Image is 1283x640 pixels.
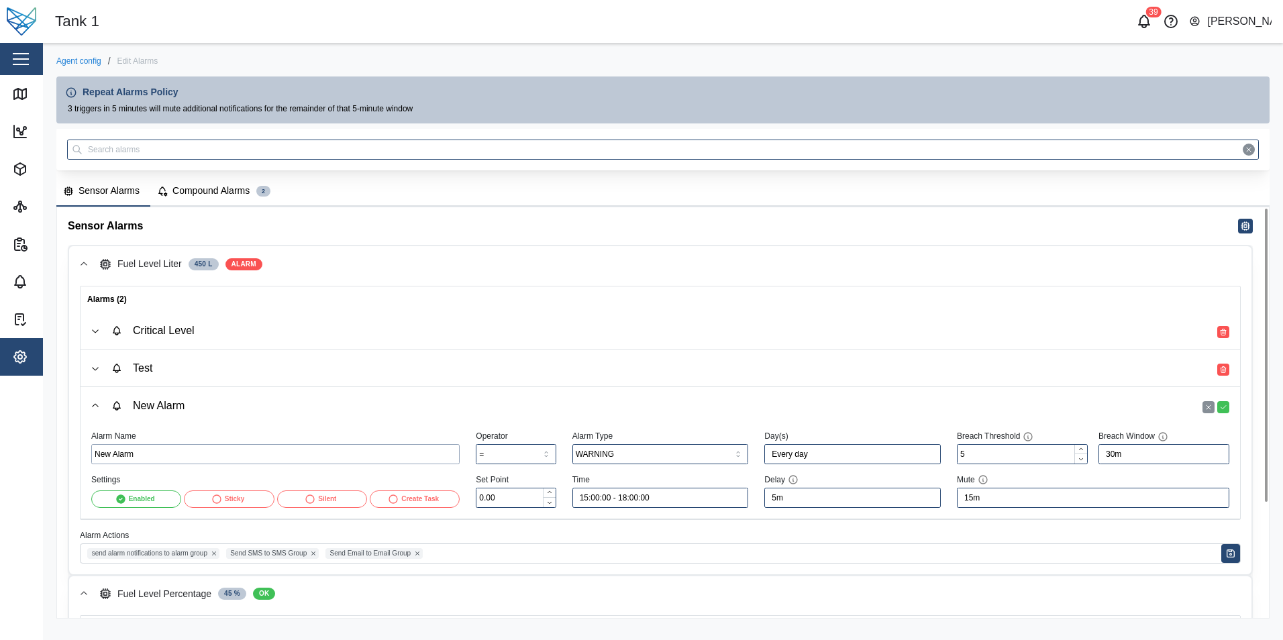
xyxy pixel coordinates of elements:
input: Search alarms [67,140,1259,160]
div: Assets [35,162,74,176]
div: Breach Window [1098,430,1155,443]
label: Day(s) [764,431,788,441]
span: 45 % [224,588,240,599]
button: [PERSON_NAME] [1188,12,1272,31]
div: Mute [957,474,975,486]
span: Send SMS to SMS Group [230,548,307,559]
div: 39 [1145,7,1161,17]
button: Critical Level [81,312,1240,349]
button: Sticky [184,490,274,508]
span: 2 [262,186,265,196]
span: OK [259,588,270,599]
label: Alarm Type [572,430,613,443]
input: Enter days [764,444,941,464]
div: Alarms (2) [87,293,127,306]
span: Repeat Alarms Policy [83,85,178,100]
div: Sensor Alarms [79,184,140,199]
div: New Alarm [81,424,1240,519]
div: Sites [35,199,66,214]
div: Critical Level [111,325,195,337]
div: Test [111,362,152,374]
input: Eg. 2h 30m [764,488,941,508]
div: Fuel Level Percentage [117,587,211,602]
div: Sticky [225,494,244,504]
button: New Alarm [81,387,1240,424]
button: Enabled [91,490,181,508]
div: Silent [318,494,336,504]
div: [PERSON_NAME] [1207,13,1272,30]
div: Dashboard [35,124,92,139]
span: 450 L [195,259,213,270]
label: Operator [476,430,507,443]
div: Breach Threshold [957,430,1021,443]
span: Send Email to Email Group [330,548,411,559]
div: / [108,56,111,66]
input: Eg. 2h 30m [957,488,1229,508]
div: Fuel Level Liter450 LALARM [69,282,1251,574]
div: New Alarm [111,400,185,412]
button: Create Task [370,490,460,508]
div: Tank 1 [55,10,99,34]
div: Map [35,87,64,101]
label: Alarm Actions [80,529,129,542]
div: Delay [764,474,785,486]
div: Reports [35,237,79,252]
div: 3 triggers in 5 minutes will mute additional notifications for the remainder of that 5‑minute window [68,103,1261,115]
button: Fuel Level Percentage45 %OK [69,576,1251,612]
div: Create Task [401,494,439,504]
div: Settings [35,350,80,364]
label: Settings [91,475,120,484]
div: Edit Alarms [117,57,158,65]
div: Fuel Level Liter [117,257,182,272]
a: Agent config [56,57,101,65]
span: ALARM [232,259,256,270]
h5: Sensor Alarms [68,218,143,234]
input: Eg. 2h 30m [1098,444,1229,464]
button: Test [81,350,1240,386]
label: Alarm Name [91,430,136,443]
label: Set Point [476,474,509,486]
label: Time [572,475,590,484]
div: Enabled [129,494,155,504]
div: Alarms [35,274,75,289]
div: Compound Alarms [172,184,250,199]
button: Fuel Level Liter450 LALARM [69,246,1251,282]
div: Tasks [35,312,70,327]
input: Enter time [572,488,749,508]
img: Main Logo [7,7,36,36]
span: send alarm notifications to alarm group [92,548,207,559]
button: Silent [277,490,367,508]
